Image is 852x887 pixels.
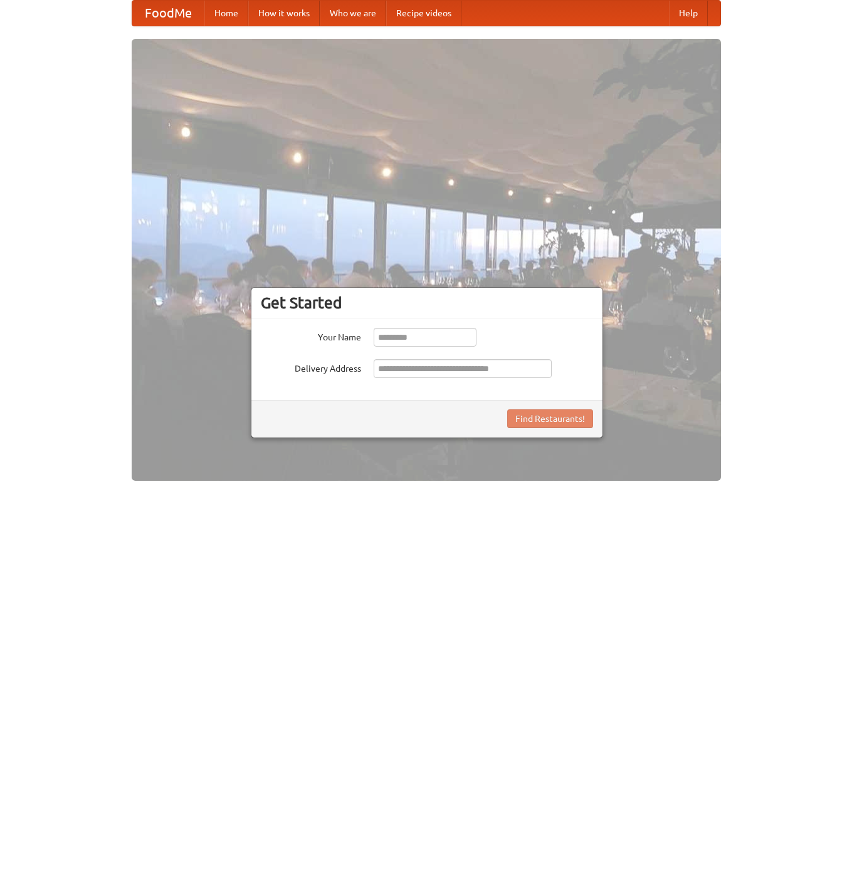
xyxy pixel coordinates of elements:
[261,328,361,344] label: Your Name
[261,293,593,312] h3: Get Started
[261,359,361,375] label: Delivery Address
[669,1,708,26] a: Help
[248,1,320,26] a: How it works
[132,1,204,26] a: FoodMe
[320,1,386,26] a: Who we are
[386,1,461,26] a: Recipe videos
[507,409,593,428] button: Find Restaurants!
[204,1,248,26] a: Home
